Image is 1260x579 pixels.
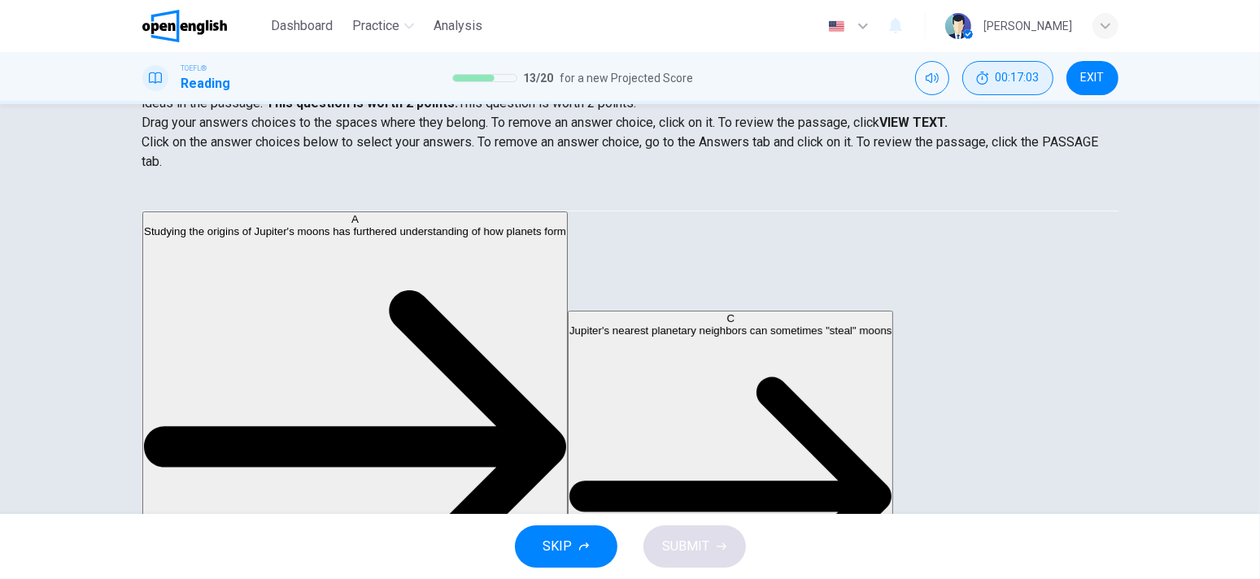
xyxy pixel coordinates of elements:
[181,63,207,74] span: TOEFL®
[264,11,339,41] button: Dashboard
[142,56,1099,111] span: Directions: An introductory sentence for a brief summary of the passage is provided below. Comple...
[962,61,1053,95] button: 00:17:03
[142,133,1118,172] p: Click on the answer choices below to select your answers. To remove an answer choice, go to the A...
[271,16,333,36] span: Dashboard
[181,74,231,94] h1: Reading
[352,16,399,36] span: Practice
[144,213,566,225] div: A
[880,115,948,130] strong: VIEW TEXT.
[1066,61,1118,95] button: EXIT
[142,113,1118,133] p: Drag your answers choices to the spaces where they belong. To remove an answer choice, click on i...
[427,11,489,41] button: Analysis
[142,172,1118,211] div: Choose test type tabs
[915,61,949,95] div: Mute
[984,16,1073,36] div: [PERSON_NAME]
[459,95,637,111] span: This question is worth 2 points.
[515,525,617,568] button: SKIP
[346,11,421,41] button: Practice
[826,20,847,33] img: en
[945,13,971,39] img: Profile picture
[144,225,566,237] span: Studying the origins of Jupiter's moons has furthered understanding of how planets form
[524,68,554,88] span: 13 / 20
[569,312,892,324] div: C
[962,61,1053,95] div: Hide
[142,10,265,42] a: OpenEnglish logo
[996,72,1040,85] span: 00:17:03
[560,68,694,88] span: for a new Projected Score
[142,10,228,42] img: OpenEnglish logo
[434,16,482,36] span: Analysis
[1080,72,1104,85] span: EXIT
[543,535,573,558] span: SKIP
[569,324,892,337] span: Jupiter's nearest planetary neighbors can sometimes "steal" moons
[264,95,459,111] strong: This question is worth 2 points.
